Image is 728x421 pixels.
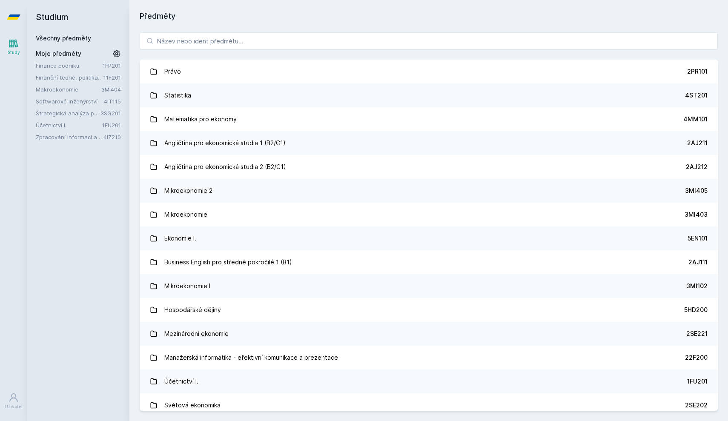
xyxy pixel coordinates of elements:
div: Světová ekonomika [164,397,221,414]
div: 5EN101 [688,234,708,243]
a: Manažerská informatika - efektivní komunikace a prezentace 22F200 [140,346,718,369]
a: 4IZ210 [103,134,121,140]
a: 1FP201 [103,62,121,69]
div: Mikroekonomie [164,206,207,223]
a: Zpracování informací a znalostí [36,133,103,141]
div: Mikroekonomie 2 [164,182,212,199]
div: Právo [164,63,181,80]
span: Moje předměty [36,49,81,58]
div: 2SE221 [686,329,708,338]
div: Study [8,49,20,56]
a: 3SG201 [100,110,121,117]
div: 4ST201 [685,91,708,100]
div: Statistika [164,87,191,104]
a: Strategická analýza pro informatiky a statistiky [36,109,100,117]
h1: Předměty [140,10,718,22]
a: Angličtina pro ekonomická studia 2 (B2/C1) 2AJ212 [140,155,718,179]
a: 3MI404 [101,86,121,93]
a: Study [2,34,26,60]
a: Softwarové inženýrství [36,97,104,106]
div: Ekonomie I. [164,230,196,247]
div: Manažerská informatika - efektivní komunikace a prezentace [164,349,338,366]
div: Účetnictví I. [164,373,198,390]
div: 2PR101 [687,67,708,76]
a: 11F201 [103,74,121,81]
div: Mikroekonomie I [164,278,210,295]
a: Účetnictví I. 1FU201 [140,369,718,393]
div: Matematika pro ekonomy [164,111,237,128]
a: Finanční teorie, politika a instituce [36,73,103,82]
a: 4IT115 [104,98,121,105]
div: 22F200 [685,353,708,362]
div: Mezinárodní ekonomie [164,325,229,342]
a: 1FU201 [102,122,121,129]
div: 3MI102 [686,282,708,290]
div: Angličtina pro ekonomická studia 2 (B2/C1) [164,158,286,175]
a: Mezinárodní ekonomie 2SE221 [140,322,718,346]
div: 4MM101 [683,115,708,123]
a: Matematika pro ekonomy 4MM101 [140,107,718,131]
a: Světová ekonomika 2SE202 [140,393,718,417]
div: 3MI405 [685,186,708,195]
a: Právo 2PR101 [140,60,718,83]
div: 2AJ111 [688,258,708,266]
div: Hospodářské dějiny [164,301,221,318]
a: Business English pro středně pokročilé 1 (B1) 2AJ111 [140,250,718,274]
div: 2SE202 [685,401,708,410]
a: Uživatel [2,388,26,414]
a: Makroekonomie [36,85,101,94]
a: Mikroekonomie 2 3MI405 [140,179,718,203]
div: 2AJ212 [686,163,708,171]
input: Název nebo ident předmětu… [140,32,718,49]
a: Angličtina pro ekonomická studia 1 (B2/C1) 2AJ211 [140,131,718,155]
div: Angličtina pro ekonomická studia 1 (B2/C1) [164,135,286,152]
div: 3MI403 [685,210,708,219]
a: Statistika 4ST201 [140,83,718,107]
a: Hospodářské dějiny 5HD200 [140,298,718,322]
div: 2AJ211 [687,139,708,147]
a: Mikroekonomie I 3MI102 [140,274,718,298]
a: Účetnictví I. [36,121,102,129]
a: Ekonomie I. 5EN101 [140,226,718,250]
div: Business English pro středně pokročilé 1 (B1) [164,254,292,271]
a: Všechny předměty [36,34,91,42]
div: 1FU201 [687,377,708,386]
div: Uživatel [5,404,23,410]
a: Mikroekonomie 3MI403 [140,203,718,226]
div: 5HD200 [684,306,708,314]
a: Finance podniku [36,61,103,70]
